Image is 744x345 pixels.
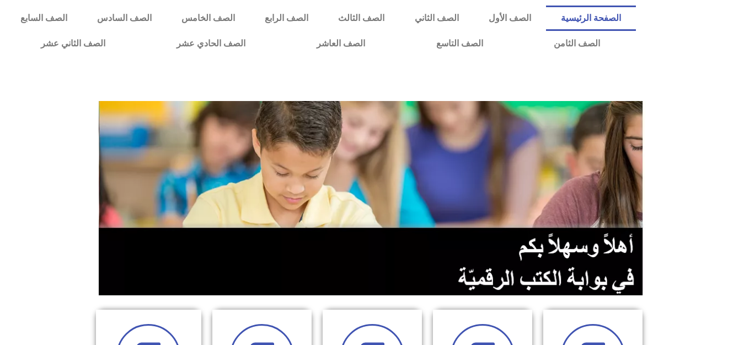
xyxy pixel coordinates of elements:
[6,31,141,56] a: الصف الثاني عشر
[6,6,82,31] a: الصف السابع
[167,6,250,31] a: الصف الخامس
[141,31,281,56] a: الصف الحادي عشر
[323,6,399,31] a: الصف الثالث
[281,31,401,56] a: الصف العاشر
[546,6,636,31] a: الصفحة الرئيسية
[518,31,636,56] a: الصف الثامن
[474,6,546,31] a: الصف الأول
[400,31,518,56] a: الصف التاسع
[250,6,323,31] a: الصف الرابع
[400,6,474,31] a: الصف الثاني
[82,6,167,31] a: الصف السادس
